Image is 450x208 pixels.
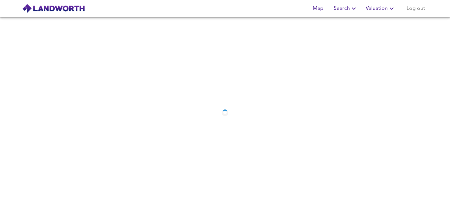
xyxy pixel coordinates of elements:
span: Valuation [366,4,396,13]
button: Map [307,2,328,15]
span: Log out [407,4,425,13]
button: Log out [404,2,428,15]
button: Search [331,2,360,15]
span: Map [310,4,326,13]
span: Search [334,4,358,13]
button: Valuation [363,2,398,15]
img: logo [22,4,85,13]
